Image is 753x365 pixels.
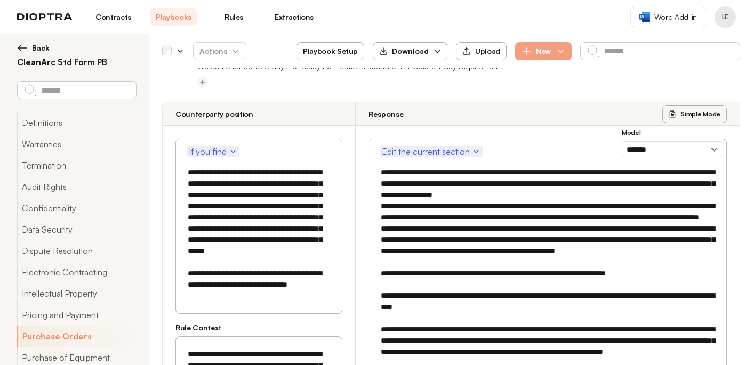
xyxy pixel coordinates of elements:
[17,304,136,326] button: Pricing and Payment
[175,109,253,120] h3: Counterparty position
[662,105,727,123] button: Simple Mode
[17,197,136,219] button: Confidentiality
[380,146,483,157] button: Edit the current section
[17,55,136,68] h2: CleanArc Std Form PB
[456,42,507,60] button: Upload
[17,43,136,53] button: Back
[162,46,172,56] div: Select all
[379,46,429,57] div: Download
[32,43,50,53] span: Back
[715,6,736,28] button: Profile menu
[622,141,724,157] select: Model
[630,7,706,27] a: Word Add-in
[382,145,480,158] span: Edit the current section
[622,129,724,137] h3: Model
[17,283,136,304] button: Intellectual Property
[17,133,136,155] button: Warranties
[462,46,500,56] div: Upload
[17,176,136,197] button: Audit Rights
[17,240,136,261] button: Dispute Resolution
[373,42,447,60] button: Download
[297,42,364,60] button: Playbook Setup
[210,8,258,26] a: Rules
[187,146,239,157] button: If you find
[17,326,136,347] button: Purchase Orders
[189,145,237,158] span: If you find
[193,42,246,60] button: Actions
[17,43,28,53] img: left arrow
[654,12,697,22] span: Word Add-in
[150,8,197,26] a: Playbooks
[17,155,136,176] button: Termination
[175,322,342,333] h3: Rule Context
[191,42,249,61] span: Actions
[17,112,136,133] button: Definitions
[515,42,572,60] button: New
[197,77,208,88] button: Add tag
[369,109,404,120] h3: Response
[639,12,650,22] img: word
[270,8,318,26] a: Extractions
[17,261,136,283] button: Electronic Contracting
[90,8,137,26] a: Contracts
[17,13,73,21] img: logo
[17,219,136,240] button: Data Security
